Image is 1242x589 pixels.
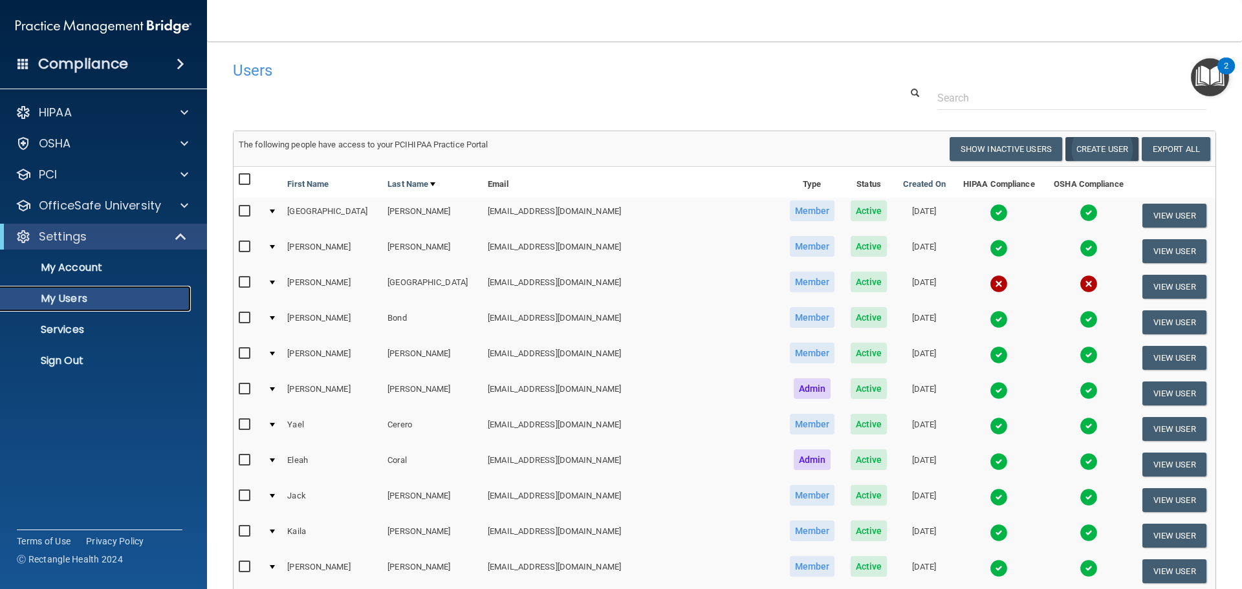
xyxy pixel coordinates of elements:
td: [PERSON_NAME] [382,233,483,269]
button: View User [1142,559,1206,583]
button: View User [1142,204,1206,228]
span: Active [851,272,888,292]
span: Member [790,556,835,577]
button: View User [1142,453,1206,477]
span: The following people have access to your PCIHIPAA Practice Portal [239,140,488,149]
a: Terms of Use [17,535,71,548]
span: Member [790,272,835,292]
td: Coral [382,447,483,482]
img: tick.e7d51cea.svg [990,204,1008,222]
button: View User [1142,310,1206,334]
span: Member [790,414,835,434]
a: OfficeSafe University [16,198,188,213]
td: [PERSON_NAME] [282,269,382,305]
button: Create User [1065,137,1138,161]
p: HIPAA [39,105,72,120]
p: Settings [39,229,87,244]
div: 2 [1224,66,1228,83]
td: [EMAIL_ADDRESS][DOMAIN_NAME] [483,553,781,589]
td: [EMAIL_ADDRESS][DOMAIN_NAME] [483,518,781,553]
button: View User [1142,346,1206,370]
span: Active [851,236,888,257]
td: [EMAIL_ADDRESS][DOMAIN_NAME] [483,198,781,233]
p: Services [8,323,185,336]
td: [DATE] [895,553,953,589]
th: Email [483,167,781,198]
td: [PERSON_NAME] [382,553,483,589]
td: [EMAIL_ADDRESS][DOMAIN_NAME] [483,233,781,269]
span: Member [790,485,835,506]
th: Status [843,167,895,198]
a: OSHA [16,136,188,151]
img: tick.e7d51cea.svg [1080,453,1098,471]
img: PMB logo [16,14,191,39]
td: [DATE] [895,198,953,233]
a: Last Name [387,177,435,192]
td: [DATE] [895,340,953,376]
p: Sign Out [8,354,185,367]
span: Active [851,200,888,221]
td: [GEOGRAPHIC_DATA] [382,269,483,305]
td: [PERSON_NAME] [382,376,483,411]
span: Active [851,378,888,399]
img: tick.e7d51cea.svg [990,559,1008,577]
span: Admin [794,449,831,470]
td: [DATE] [895,269,953,305]
span: Member [790,236,835,257]
button: View User [1142,275,1206,299]
span: Active [851,343,888,363]
a: Settings [16,229,188,244]
span: Ⓒ Rectangle Health 2024 [17,553,123,566]
th: Type [781,167,843,198]
button: View User [1142,488,1206,512]
img: tick.e7d51cea.svg [1080,204,1098,222]
p: My Account [8,261,185,274]
td: [DATE] [895,447,953,482]
td: [PERSON_NAME] [382,198,483,233]
span: Admin [794,378,831,399]
button: View User [1142,239,1206,263]
span: Active [851,414,888,434]
span: Active [851,520,888,541]
img: tick.e7d51cea.svg [990,310,1008,328]
td: Kaila [282,518,382,553]
span: Active [851,307,888,328]
span: Member [790,343,835,363]
td: [EMAIL_ADDRESS][DOMAIN_NAME] [483,447,781,482]
td: [DATE] [895,518,953,553]
td: [EMAIL_ADDRESS][DOMAIN_NAME] [483,340,781,376]
p: My Users [8,292,185,305]
td: [PERSON_NAME] [282,376,382,411]
button: Open Resource Center, 2 new notifications [1191,58,1229,96]
td: [EMAIL_ADDRESS][DOMAIN_NAME] [483,269,781,305]
td: [EMAIL_ADDRESS][DOMAIN_NAME] [483,411,781,447]
button: Show Inactive Users [950,137,1062,161]
p: PCI [39,167,57,182]
img: tick.e7d51cea.svg [1080,417,1098,435]
td: [PERSON_NAME] [282,233,382,269]
a: Privacy Policy [86,535,144,548]
img: tick.e7d51cea.svg [990,488,1008,506]
img: tick.e7d51cea.svg [990,346,1008,364]
td: [PERSON_NAME] [282,305,382,340]
p: OSHA [39,136,71,151]
a: Export All [1142,137,1210,161]
span: Member [790,200,835,221]
td: [EMAIL_ADDRESS][DOMAIN_NAME] [483,376,781,411]
img: tick.e7d51cea.svg [1080,524,1098,542]
span: Member [790,520,835,541]
th: HIPAA Compliance [953,167,1044,198]
th: OSHA Compliance [1045,167,1133,198]
button: View User [1142,524,1206,548]
span: Active [851,449,888,470]
img: cross.ca9f0e7f.svg [990,275,1008,293]
span: Active [851,485,888,506]
a: Created On [903,177,946,192]
td: [DATE] [895,376,953,411]
p: OfficeSafe University [39,198,161,213]
a: First Name [287,177,329,192]
td: [GEOGRAPHIC_DATA] [282,198,382,233]
span: Member [790,307,835,328]
td: [DATE] [895,233,953,269]
img: tick.e7d51cea.svg [990,239,1008,257]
